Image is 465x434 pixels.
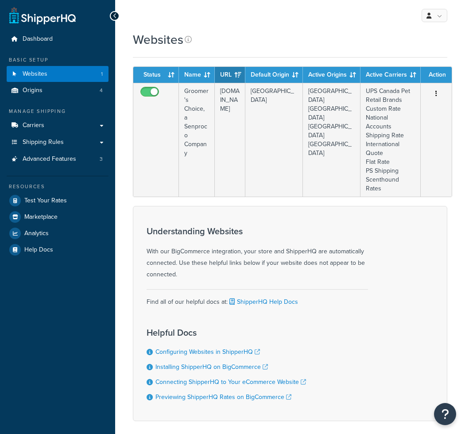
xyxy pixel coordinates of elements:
[23,139,64,146] span: Shipping Rules
[7,183,108,190] div: Resources
[7,66,108,82] li: Websites
[7,242,108,258] a: Help Docs
[24,230,49,237] span: Analytics
[9,7,76,24] a: ShipperHQ Home
[155,347,260,356] a: Configuring Websites in ShipperHQ
[23,155,76,163] span: Advanced Features
[7,108,108,115] div: Manage Shipping
[100,155,103,163] span: 3
[147,226,368,236] h3: Understanding Websites
[179,83,215,197] td: Groomer's Choice, a Senproco Company
[421,67,452,83] th: Action
[24,246,53,254] span: Help Docs
[100,87,103,94] span: 4
[155,392,291,402] a: Previewing ShipperHQ Rates on BigCommerce
[101,70,103,78] span: 1
[228,297,298,306] a: ShipperHQ Help Docs
[155,377,306,387] a: Connecting ShipperHQ to Your eCommerce Website
[133,31,183,48] h1: Websites
[7,117,108,134] a: Carriers
[7,193,108,209] a: Test Your Rates
[7,31,108,47] a: Dashboard
[147,328,306,337] h3: Helpful Docs
[155,362,268,372] a: Installing ShipperHQ on BigCommerce
[7,82,108,99] li: Origins
[23,70,47,78] span: Websites
[7,209,108,225] a: Marketplace
[23,35,53,43] span: Dashboard
[133,67,179,83] th: Status: activate to sort column ascending
[303,83,360,197] td: [GEOGRAPHIC_DATA] [GEOGRAPHIC_DATA] [GEOGRAPHIC_DATA] [GEOGRAPHIC_DATA]
[7,134,108,151] a: Shipping Rules
[7,82,108,99] a: Origins 4
[23,87,43,94] span: Origins
[7,66,108,82] a: Websites 1
[215,83,245,197] td: [DOMAIN_NAME]
[147,226,368,280] div: With our BigCommerce integration, your store and ShipperHQ are automatically connected. Use these...
[215,67,245,83] th: URL: activate to sort column ascending
[147,289,368,308] div: Find all of our helpful docs at:
[23,122,44,129] span: Carriers
[7,225,108,241] a: Analytics
[7,151,108,167] li: Advanced Features
[360,83,421,197] td: UPS Canada Pet Retail Brands Custom Rate National Accounts Shipping Rate International Quote Flat...
[303,67,360,83] th: Active Origins: activate to sort column ascending
[360,67,421,83] th: Active Carriers: activate to sort column ascending
[24,197,67,205] span: Test Your Rates
[245,67,303,83] th: Default Origin: activate to sort column ascending
[434,403,456,425] button: Open Resource Center
[24,213,58,221] span: Marketplace
[7,151,108,167] a: Advanced Features 3
[7,56,108,64] div: Basic Setup
[179,67,215,83] th: Name: activate to sort column ascending
[245,83,303,197] td: [GEOGRAPHIC_DATA]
